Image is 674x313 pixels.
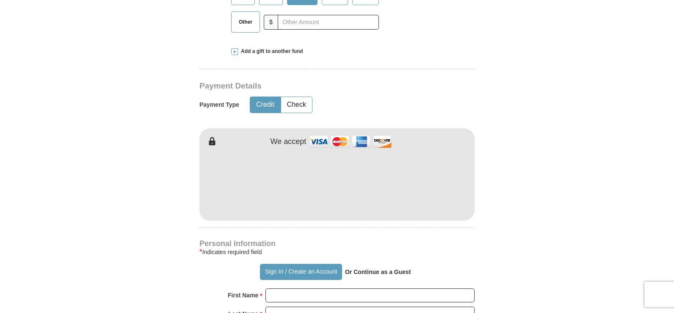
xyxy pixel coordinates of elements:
img: credit cards accepted [308,133,393,151]
h3: Payment Details [199,81,415,91]
input: Other Amount [278,15,379,30]
strong: Or Continue as a Guest [345,269,411,275]
button: Credit [250,97,280,113]
h5: Payment Type [199,101,239,108]
span: $ [264,15,278,30]
h4: We accept [271,137,307,147]
strong: First Name [228,289,258,301]
span: Add a gift to another fund [238,48,303,55]
h4: Personal Information [199,240,475,247]
span: Other [235,16,257,28]
button: Check [281,97,312,113]
button: Sign In / Create an Account [260,264,342,280]
div: Indicates required field [199,247,475,257]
